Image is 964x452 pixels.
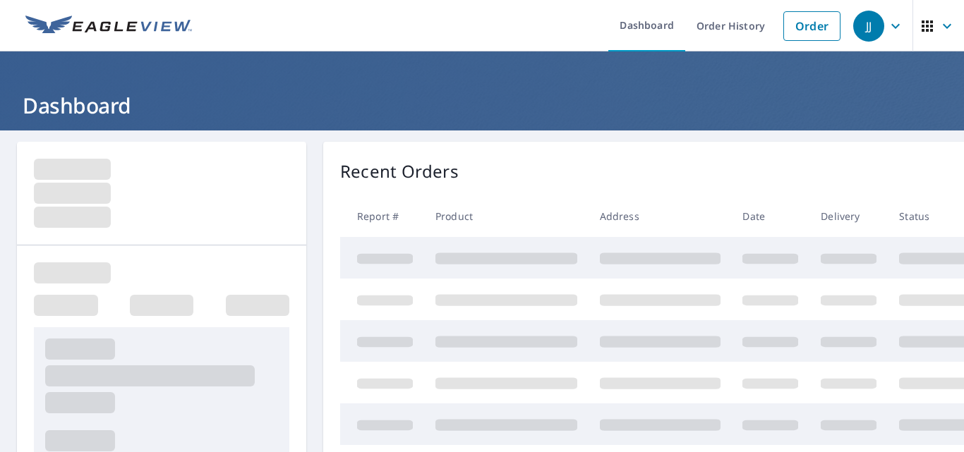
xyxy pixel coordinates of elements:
div: JJ [853,11,884,42]
a: Order [783,11,841,41]
img: EV Logo [25,16,192,37]
th: Delivery [809,195,888,237]
p: Recent Orders [340,159,459,184]
h1: Dashboard [17,91,947,120]
th: Report # [340,195,424,237]
th: Date [731,195,809,237]
th: Product [424,195,589,237]
th: Address [589,195,732,237]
